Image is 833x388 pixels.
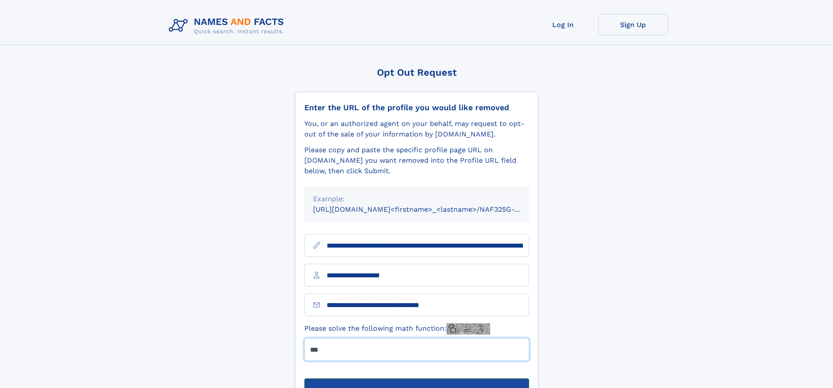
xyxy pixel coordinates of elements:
[304,103,529,112] div: Enter the URL of the profile you would like removed
[304,119,529,140] div: You, or an authorized agent on your behalf, may request to opt-out of the sale of your informatio...
[598,14,668,35] a: Sign Up
[295,67,538,78] div: Opt Out Request
[313,194,520,204] div: Example:
[165,14,291,38] img: Logo Names and Facts
[304,145,529,176] div: Please copy and paste the specific profile page URL on [DOMAIN_NAME] you want removed into the Pr...
[313,205,546,213] small: [URL][DOMAIN_NAME]<firstname>_<lastname>/NAF325G-xxxxxxxx
[304,323,490,335] label: Please solve the following math function:
[528,14,598,35] a: Log In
